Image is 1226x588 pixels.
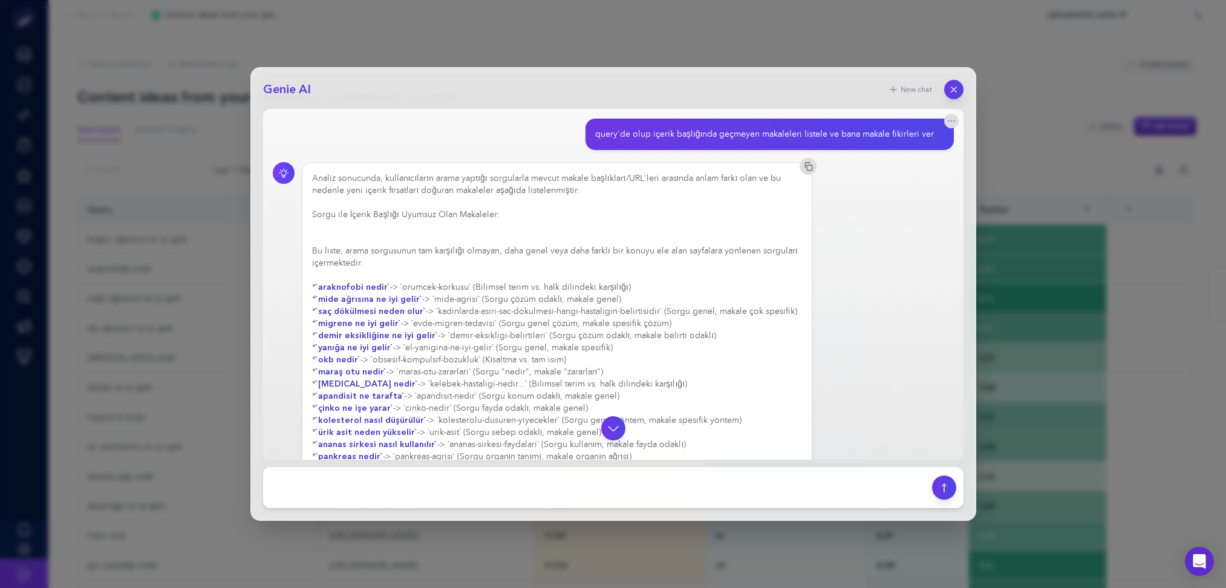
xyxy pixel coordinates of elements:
[595,128,934,140] div: query'de olup içerik başlığında geçmeyen makaleleri listele ve bana makale fikirleri ver
[316,390,405,402] strong: `apandisit ne tarafta`
[800,158,817,175] button: Copy
[316,342,393,353] strong: `yanığa ne iyi gelir`
[316,439,437,450] strong: `ananas sirkesi nasıl kullanılır`
[316,402,393,414] strong: `çinko ne işe yarar`
[316,293,422,305] strong: `mide ağrısına ne iyi gelir`
[316,281,390,293] strong: `araknofobi nedir`
[316,318,401,329] strong: `migrene ne iyi gelir`
[881,81,939,98] button: New chat
[316,378,418,390] strong: `[MEDICAL_DATA] nedir`
[316,366,386,377] strong: `maraş otu nedir`
[316,451,383,462] strong: `pankreas nedir`
[312,209,803,221] h3: Sorgu ile İçerik Başlığı Uyumsuz Olan Makaleler:
[1185,547,1214,576] div: Open Intercom Messenger
[316,330,438,341] strong: `demir eksikliğine ne iyi gelir`
[316,354,360,365] strong: `okb nedir`
[316,414,426,426] strong: `kolesterol nasıl düşürülür`
[263,81,311,98] h2: Genie AI
[316,305,426,317] strong: `saç dökülmesi neden olur`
